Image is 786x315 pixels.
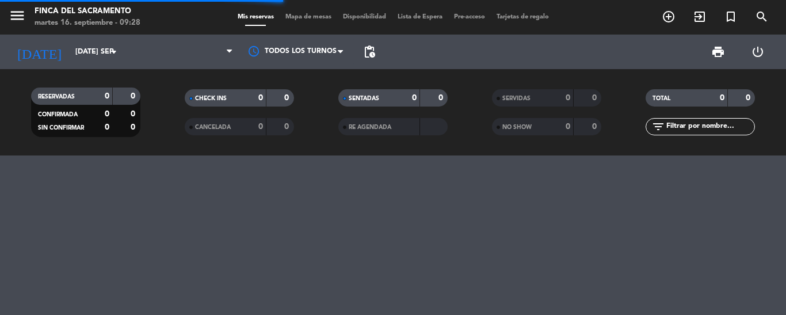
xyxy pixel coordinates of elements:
span: Mis reservas [232,14,280,20]
span: Tarjetas de regalo [491,14,555,20]
strong: 0 [131,123,138,131]
strong: 0 [284,123,291,131]
span: Disponibilidad [337,14,392,20]
strong: 0 [566,123,570,131]
span: CHECK INS [195,96,227,101]
i: turned_in_not [724,10,738,24]
span: SERVIDAS [502,96,531,101]
strong: 0 [105,123,109,131]
strong: 0 [592,123,599,131]
i: exit_to_app [693,10,707,24]
span: SENTADAS [349,96,379,101]
span: pending_actions [363,45,376,59]
strong: 0 [566,94,570,102]
strong: 0 [105,92,109,100]
span: print [711,45,725,59]
div: LOG OUT [738,35,777,69]
span: NO SHOW [502,124,532,130]
strong: 0 [746,94,753,102]
i: filter_list [651,120,665,134]
span: RESERVADAS [38,94,75,100]
input: Filtrar por nombre... [665,120,754,133]
span: Lista de Espera [392,14,448,20]
strong: 0 [284,94,291,102]
div: martes 16. septiembre - 09:28 [35,17,140,29]
span: RE AGENDADA [349,124,391,130]
strong: 0 [592,94,599,102]
strong: 0 [131,110,138,118]
strong: 0 [720,94,724,102]
span: CONFIRMADA [38,112,78,117]
i: menu [9,7,26,24]
i: add_circle_outline [662,10,676,24]
i: power_settings_new [751,45,765,59]
i: arrow_drop_down [107,45,121,59]
strong: 0 [412,94,417,102]
strong: 0 [258,123,263,131]
i: [DATE] [9,39,70,64]
span: SIN CONFIRMAR [38,125,84,131]
div: Finca del Sacramento [35,6,140,17]
strong: 0 [131,92,138,100]
strong: 0 [105,110,109,118]
span: TOTAL [653,96,670,101]
strong: 0 [258,94,263,102]
span: Mapa de mesas [280,14,337,20]
strong: 0 [438,94,445,102]
span: CANCELADA [195,124,231,130]
span: Pre-acceso [448,14,491,20]
button: menu [9,7,26,28]
i: search [755,10,769,24]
